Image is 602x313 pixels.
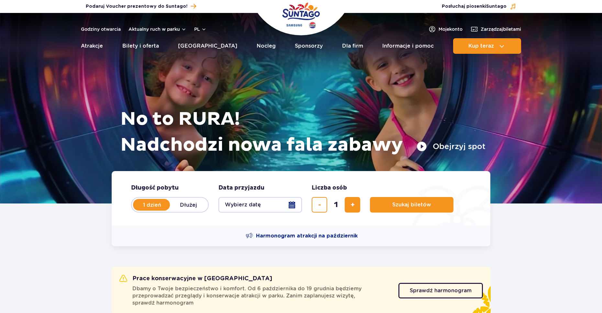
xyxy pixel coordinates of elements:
[410,288,472,293] span: Sprawdź harmonogram
[428,25,463,33] a: Mojekonto
[295,38,323,54] a: Sponsorzy
[178,38,237,54] a: [GEOGRAPHIC_DATA]
[132,285,391,307] span: Dbamy o Twoje bezpieczeństwo i komfort. Od 6 października do 19 grudnia będziemy przeprowadzać pr...
[218,184,264,192] span: Data przyjazdu
[312,184,347,192] span: Liczba osób
[194,26,206,32] button: pl
[470,25,521,33] a: Zarządzajbiletami
[442,3,516,10] button: Posłuchaj piosenkiSuntago
[342,38,363,54] a: Dla firm
[417,141,485,152] button: Obejrzyj spot
[398,283,483,298] a: Sprawdź harmonogram
[81,26,121,32] a: Godziny otwarcia
[112,171,490,226] form: Planowanie wizyty w Park of Poland
[442,3,507,10] span: Posłuchaj piosenki
[218,197,302,213] button: Wybierz datę
[481,26,521,32] span: Zarządzaj biletami
[345,197,360,213] button: dodaj bilet
[128,27,186,32] button: Aktualny ruch w parku
[131,184,179,192] span: Długość pobytu
[119,275,272,283] h2: Prace konserwacyjne w [GEOGRAPHIC_DATA]
[170,198,207,212] label: Dłużej
[122,38,159,54] a: Bilety i oferta
[453,38,521,54] button: Kup teraz
[312,197,327,213] button: usuń bilet
[256,232,358,239] span: Harmonogram atrakcji na październik
[392,202,431,208] span: Szukaj biletów
[468,43,494,49] span: Kup teraz
[257,38,276,54] a: Nocleg
[134,198,171,212] label: 1 dzień
[328,197,344,213] input: liczba biletów
[86,2,196,11] a: Podaruj Voucher prezentowy do Suntago!
[486,4,507,9] span: Suntago
[86,3,187,10] span: Podaruj Voucher prezentowy do Suntago!
[382,38,434,54] a: Informacje i pomoc
[81,38,103,54] a: Atrakcje
[246,232,358,240] a: Harmonogram atrakcji na październik
[370,197,453,213] button: Szukaj biletów
[439,26,463,32] span: Moje konto
[120,106,485,158] h1: No to RURA! Nadchodzi nowa fala zabawy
